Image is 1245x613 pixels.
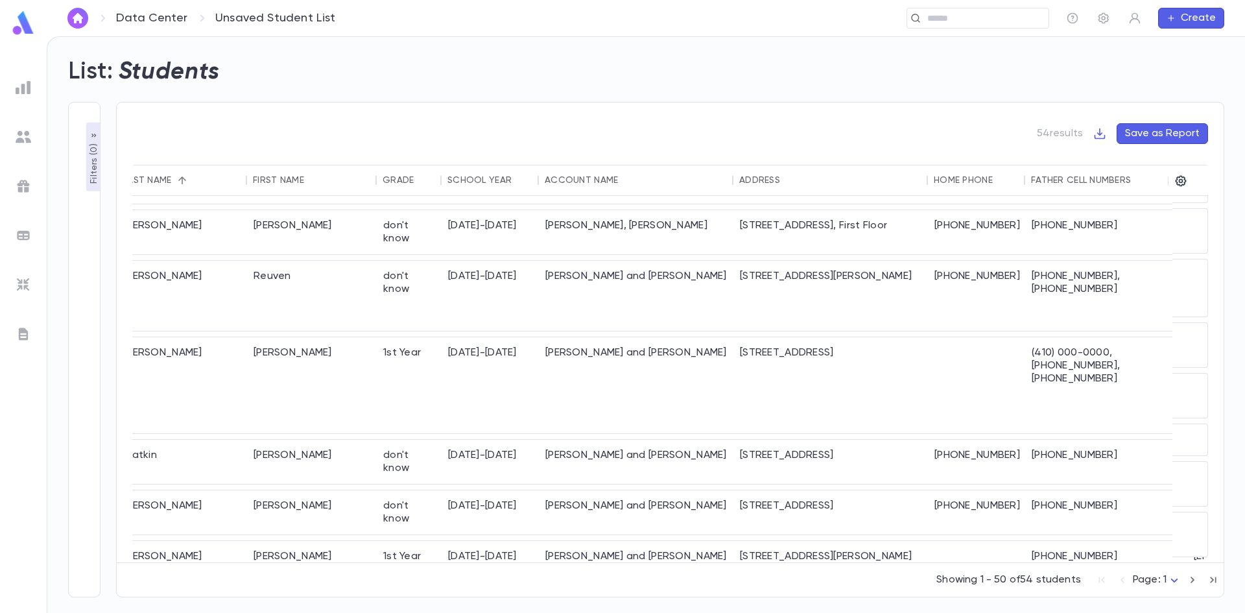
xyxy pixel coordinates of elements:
div: [PERSON_NAME] [247,541,377,585]
button: Sort [993,170,1014,191]
div: [PHONE_NUMBER] [1025,210,1187,254]
div: [STREET_ADDRESS][PERSON_NAME] [733,261,928,331]
div: [PHONE_NUMBER] [1025,541,1187,585]
button: Sort [304,170,325,191]
div: don't know [377,261,442,331]
div: [PHONE_NUMBER] [928,490,1025,535]
div: [DATE]-[DATE] [442,490,539,535]
div: [PERSON_NAME] and [PERSON_NAME] [539,440,733,484]
div: [DATE]-[DATE] [442,210,539,254]
div: [PHONE_NUMBER] [928,440,1025,484]
div: [PERSON_NAME] [117,490,247,535]
div: 1st Year [377,541,442,585]
div: Address [739,175,780,186]
div: [PERSON_NAME] [247,210,377,254]
div: [PERSON_NAME] [247,490,377,535]
button: Sort [511,170,532,191]
img: campaigns_grey.99e729a5f7ee94e3726e6486bddda8f1.svg [16,178,31,194]
img: logo [10,10,36,36]
div: [DATE]-[DATE] [442,337,539,433]
div: Father Cell Numbers [1031,175,1131,186]
div: Reuven [247,261,377,331]
img: reports_grey.c525e4749d1bce6a11f5fe2a8de1b229.svg [16,80,31,95]
div: [PHONE_NUMBER], [PHONE_NUMBER] [1025,261,1187,331]
div: [PERSON_NAME] and [PERSON_NAME] [539,490,733,535]
div: First Name [253,175,304,186]
img: batches_grey.339ca447c9d9533ef1741baa751efc33.svg [16,228,31,243]
img: imports_grey.530a8a0e642e233f2baf0ef88e8c9fcb.svg [16,277,31,293]
button: Create [1158,8,1224,29]
img: home_white.a664292cf8c1dea59945f0da9f25487c.svg [70,13,86,23]
div: 1st Year [377,337,442,433]
div: [STREET_ADDRESS], First Floor [733,210,928,254]
div: [PERSON_NAME] [117,337,247,433]
div: don't know [377,490,442,535]
div: [DATE]-[DATE] [442,541,539,585]
button: Sort [1131,170,1152,191]
div: Grade [383,175,414,186]
div: [STREET_ADDRESS] [733,440,928,484]
div: [STREET_ADDRESS] [733,337,928,433]
span: Page: 1 [1133,575,1167,585]
button: Sort [780,170,801,191]
div: [PHONE_NUMBER] [928,210,1025,254]
div: [PHONE_NUMBER] [1025,440,1187,484]
div: Home Phone [934,175,993,186]
button: Save as Report [1117,123,1208,144]
div: [PERSON_NAME] [247,337,377,433]
div: [PERSON_NAME] and [PERSON_NAME] [539,337,733,433]
div: [DATE]-[DATE] [442,261,539,331]
div: [PERSON_NAME] [117,261,247,331]
p: Unsaved Student List [215,11,336,25]
img: students_grey.60c7aba0da46da39d6d829b817ac14fc.svg [16,129,31,145]
div: Last Name [123,175,172,186]
h2: Students [119,58,220,86]
div: don't know [377,210,442,254]
button: Sort [414,170,434,191]
div: [PERSON_NAME] [247,440,377,484]
div: School Year [447,175,512,186]
div: [PHONE_NUMBER] [1025,490,1187,535]
p: Filters ( 0 ) [88,141,101,184]
button: Sort [618,170,639,191]
div: (410) 000-0000, [PHONE_NUMBER], [PHONE_NUMBER] [1025,337,1187,433]
div: [STREET_ADDRESS][PERSON_NAME] [733,541,928,585]
h2: List: [68,58,113,86]
div: Slatkin [117,440,247,484]
button: Filters (0) [86,123,102,191]
div: Page: 1 [1133,570,1182,590]
div: [DATE]-[DATE] [442,440,539,484]
div: [PERSON_NAME] [117,210,247,254]
div: [PERSON_NAME] [117,541,247,585]
div: [PERSON_NAME] and [PERSON_NAME] [539,541,733,585]
button: Sort [172,170,193,191]
div: don't know [377,440,442,484]
p: Showing 1 - 50 of 54 students [936,573,1081,586]
div: Account Name [545,175,618,186]
div: [PERSON_NAME], [PERSON_NAME] [539,210,733,254]
img: letters_grey.7941b92b52307dd3b8a917253454ce1c.svg [16,326,31,342]
div: [PHONE_NUMBER] [928,261,1025,331]
div: [STREET_ADDRESS] [733,490,928,535]
p: 54 results [1037,127,1083,140]
a: Data Center [116,11,187,25]
div: [PERSON_NAME] and [PERSON_NAME] [539,261,733,331]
